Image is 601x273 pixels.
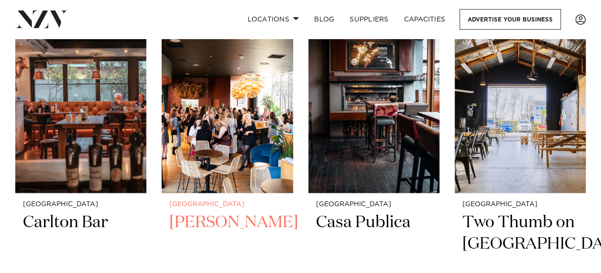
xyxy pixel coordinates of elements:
a: Locations [240,9,306,30]
a: Capacities [396,9,453,30]
small: [GEOGRAPHIC_DATA] [316,200,432,208]
img: nzv-logo.png [15,10,67,28]
a: Advertise your business [459,9,561,30]
small: [GEOGRAPHIC_DATA] [23,200,139,208]
a: SUPPLIERS [342,9,396,30]
small: [GEOGRAPHIC_DATA] [462,200,578,208]
small: [GEOGRAPHIC_DATA] [169,200,285,208]
a: BLOG [306,9,342,30]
